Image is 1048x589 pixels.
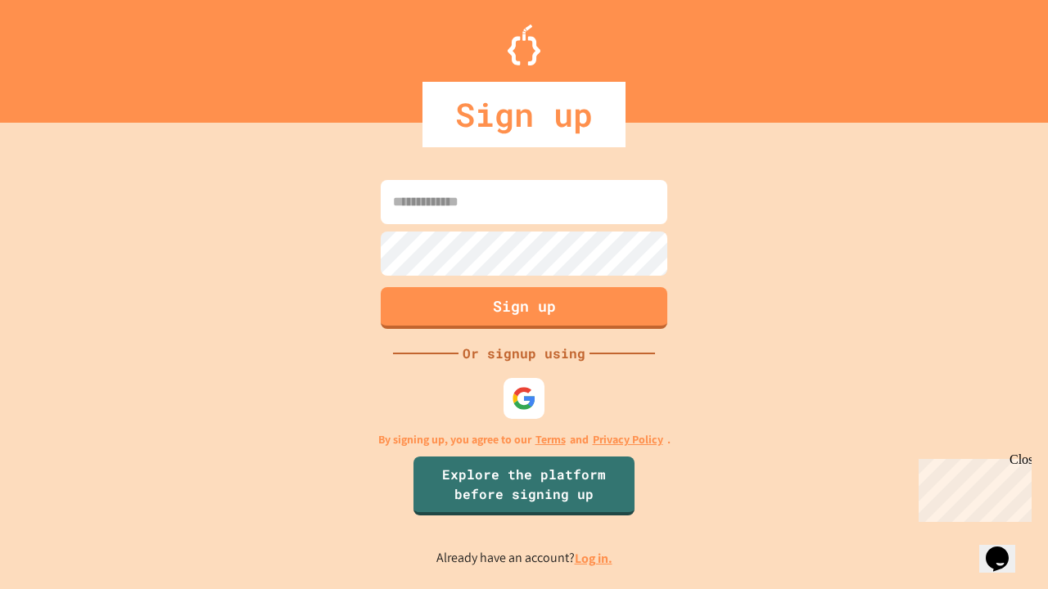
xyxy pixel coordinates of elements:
[512,386,536,411] img: google-icon.svg
[413,456,635,515] a: Explore the platform before signing up
[381,287,667,329] button: Sign up
[436,548,612,569] p: Already have an account?
[508,25,540,65] img: Logo.svg
[422,82,626,147] div: Sign up
[535,431,566,448] a: Terms
[979,524,1032,573] iframe: chat widget
[458,344,589,363] div: Or signup using
[378,431,671,448] p: By signing up, you agree to our and .
[912,452,1032,522] iframe: chat widget
[7,7,113,104] div: Chat with us now!Close
[593,431,663,448] a: Privacy Policy
[575,550,612,567] a: Log in.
